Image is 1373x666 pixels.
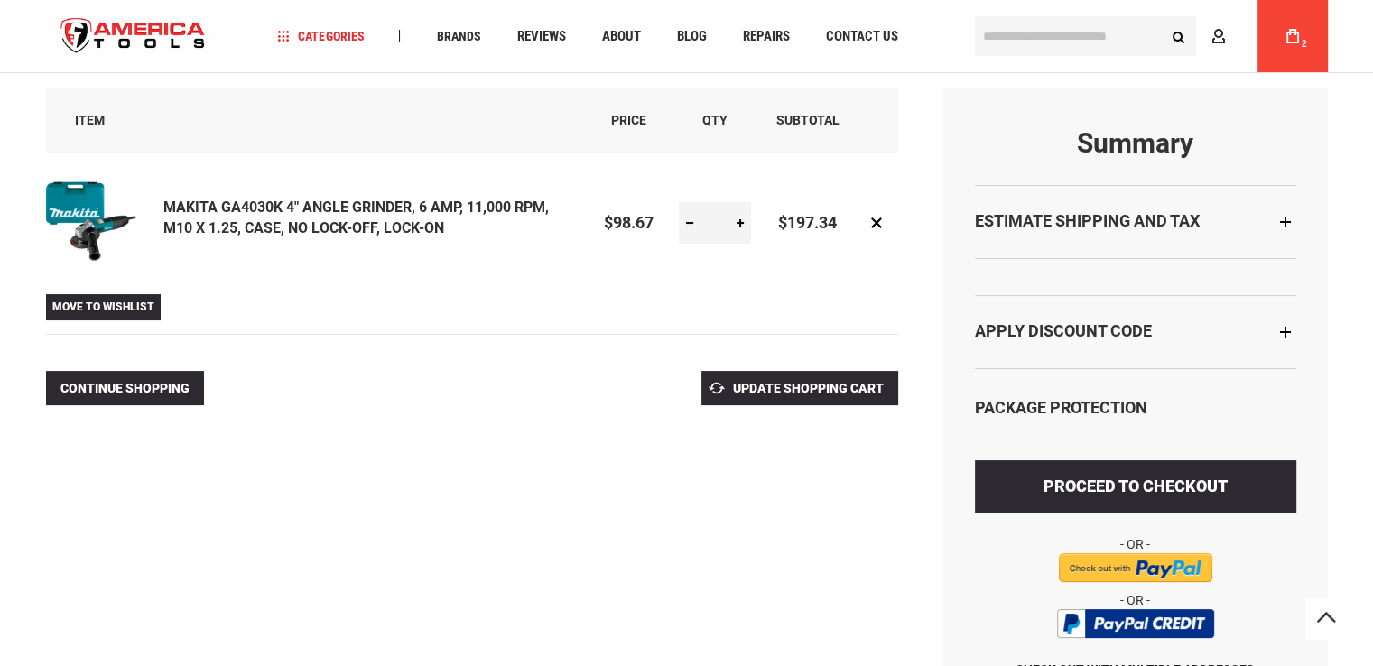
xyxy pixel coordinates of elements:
[46,3,221,70] a: store logo
[1044,476,1228,495] span: Proceed to Checkout
[776,113,840,127] span: Subtotal
[46,294,161,320] a: Move to Wishlist
[975,460,1296,513] button: Proceed to Checkout
[60,381,190,395] span: Continue Shopping
[46,176,136,266] img: MAKITA GA4030K 4" ANGLE GRINDER, 6 AMP, 11,000 RPM, M10 X 1.25, CASE, NO LOCK-OFF, LOCK-ON
[971,527,1300,534] iframe: Secure express checkout frame
[52,301,154,313] span: Move to Wishlist
[742,30,789,43] span: Repairs
[516,30,565,43] span: Reviews
[46,3,221,70] img: America Tools
[436,30,480,42] span: Brands
[702,113,728,127] span: Qty
[778,213,837,232] span: $197.34
[601,30,640,43] span: About
[611,113,646,127] span: Price
[1302,39,1307,49] span: 2
[676,30,706,43] span: Blog
[75,113,105,127] span: Item
[701,371,898,405] button: Update Shopping Cart
[269,24,372,49] a: Categories
[668,24,714,49] a: Blog
[428,24,488,49] a: Brands
[975,128,1296,158] strong: Summary
[734,24,797,49] a: Repairs
[1162,19,1196,53] button: Search
[508,24,573,49] a: Reviews
[277,30,364,42] span: Categories
[604,213,654,232] span: $98.67
[163,199,549,236] a: MAKITA GA4030K 4" ANGLE GRINDER, 6 AMP, 11,000 RPM, M10 X 1.25, CASE, NO LOCK-OFF, LOCK-ON
[825,30,897,43] span: Contact Us
[733,381,884,395] span: Update Shopping Cart
[975,321,1152,340] strong: Apply Discount Code
[975,211,1200,230] strong: Estimate Shipping and Tax
[46,176,163,271] a: MAKITA GA4030K 4" ANGLE GRINDER, 6 AMP, 11,000 RPM, M10 X 1.25, CASE, NO LOCK-OFF, LOCK-ON
[975,396,1296,420] div: Package Protection
[46,371,204,405] a: Continue Shopping
[593,24,648,49] a: About
[817,24,905,49] a: Contact Us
